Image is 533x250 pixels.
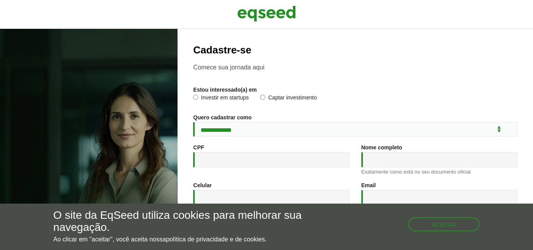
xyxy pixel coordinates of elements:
p: Comece sua jornada aqui [193,64,517,71]
label: Celular [193,183,211,188]
a: política de privacidade e de cookies [166,236,265,243]
img: EqSeed Logo [237,4,296,23]
label: Quero cadastrar como [193,115,251,120]
h2: Cadastre-se [193,44,517,56]
label: Estou interessado(a) em [193,87,257,92]
label: Investir em startups [193,95,249,103]
label: Captar investimento [260,95,317,103]
h5: O site da EqSeed utiliza cookies para melhorar sua navegação. [53,209,309,234]
div: Exatamente como está no seu documento oficial [361,169,517,174]
input: Investir em startups [193,95,198,100]
label: Nome completo [361,145,402,150]
p: Ao clicar em "aceitar", você aceita nossa . [53,236,309,243]
label: CPF [193,145,204,150]
label: Email [361,183,376,188]
button: Aceitar [408,217,480,231]
input: Captar investimento [260,95,265,100]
